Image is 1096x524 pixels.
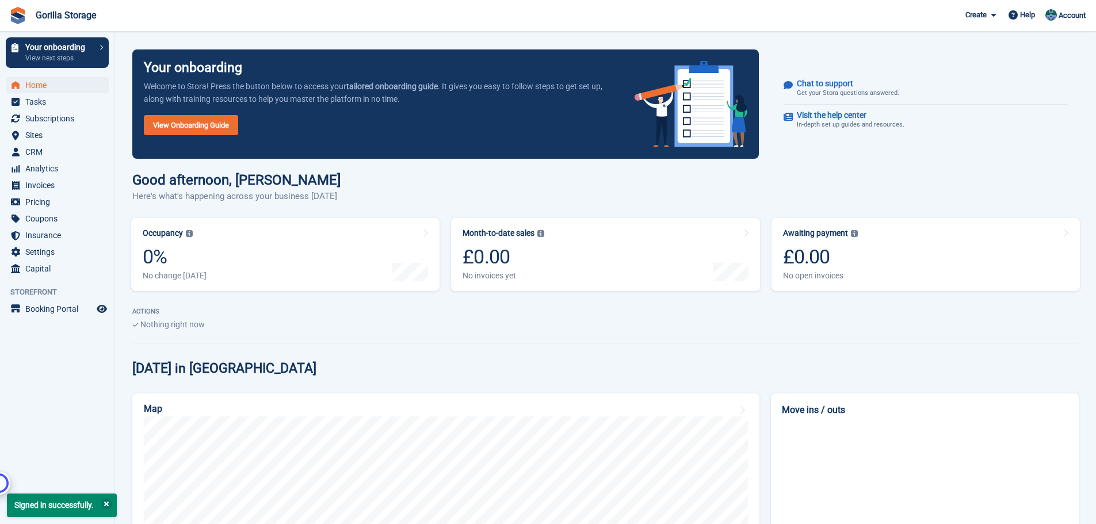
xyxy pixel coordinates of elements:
[6,94,109,110] a: menu
[95,302,109,316] a: Preview store
[25,177,94,193] span: Invoices
[6,160,109,177] a: menu
[6,211,109,227] a: menu
[25,144,94,160] span: CRM
[1045,9,1057,21] img: Leesha Sutherland
[25,43,94,51] p: Your onboarding
[6,77,109,93] a: menu
[6,261,109,277] a: menu
[140,320,205,329] span: Nothing right now
[25,211,94,227] span: Coupons
[25,244,94,260] span: Settings
[6,144,109,160] a: menu
[463,271,544,281] div: No invoices yet
[25,110,94,127] span: Subscriptions
[965,9,987,21] span: Create
[31,5,101,25] a: Gorilla Storage
[132,308,1079,315] p: ACTIONS
[143,271,207,281] div: No change [DATE]
[772,218,1080,291] a: Awaiting payment £0.00 No open invoices
[25,301,94,317] span: Booking Portal
[6,301,109,317] a: menu
[797,79,890,89] p: Chat to support
[6,177,109,193] a: menu
[783,271,858,281] div: No open invoices
[186,230,193,237] img: icon-info-grey-7440780725fd019a000dd9b08b2336e03edf1995a4989e88bcd33f0948082b44.svg
[784,73,1068,105] a: Chat to support Get your Stora questions answered.
[463,228,534,238] div: Month-to-date sales
[6,110,109,127] a: menu
[6,37,109,68] a: Your onboarding View next steps
[782,403,1068,417] h2: Move ins / outs
[132,361,316,376] h2: [DATE] in [GEOGRAPHIC_DATA]
[132,173,341,188] h1: Good afternoon, [PERSON_NAME]
[783,245,858,269] div: £0.00
[131,218,440,291] a: Occupancy 0% No change [DATE]
[7,494,117,517] p: Signed in successfully.
[144,61,242,74] p: Your onboarding
[1059,10,1086,21] span: Account
[25,160,94,177] span: Analytics
[6,244,109,260] a: menu
[25,227,94,243] span: Insurance
[25,94,94,110] span: Tasks
[797,89,899,98] p: Get your Stora questions answered.
[132,323,139,327] img: blank_slate_check_icon-ba018cac091ee9be17c0a81a6c232d5eb81de652e7a59be601be346b1b6ddf79.svg
[143,228,183,238] div: Occupancy
[797,110,895,120] p: Visit the help center
[537,230,544,237] img: icon-info-grey-7440780725fd019a000dd9b08b2336e03edf1995a4989e88bcd33f0948082b44.svg
[144,80,616,105] p: Welcome to Stora! Press the button below to access your . It gives you easy to follow steps to ge...
[25,194,94,210] span: Pricing
[797,120,904,130] p: In-depth set up guides and resources.
[635,61,747,147] img: onboarding-info-6c161a55d2c0e0a8cae90662b2fe09162a5109e8cc188191df67fb4f79e88e88.svg
[346,82,438,91] strong: tailored onboarding guide
[451,218,759,291] a: Month-to-date sales £0.00 No invoices yet
[9,7,26,24] img: stora-icon-8386f47178a22dfd0bd8f6a31ec36ba5ce8667c1dd55bd0f319d3a0aa187defe.svg
[1020,9,1035,21] span: Help
[851,230,858,237] img: icon-info-grey-7440780725fd019a000dd9b08b2336e03edf1995a4989e88bcd33f0948082b44.svg
[25,261,94,277] span: Capital
[25,77,94,93] span: Home
[6,194,109,210] a: menu
[463,245,544,269] div: £0.00
[25,53,94,63] p: View next steps
[784,105,1068,136] a: Visit the help center In-depth set up guides and resources.
[10,286,114,298] span: Storefront
[144,404,162,414] h2: Map
[25,127,94,143] span: Sites
[6,127,109,143] a: menu
[144,115,238,135] a: View Onboarding Guide
[783,228,848,238] div: Awaiting payment
[143,245,207,269] div: 0%
[6,227,109,243] a: menu
[132,190,341,203] p: Here's what's happening across your business [DATE]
